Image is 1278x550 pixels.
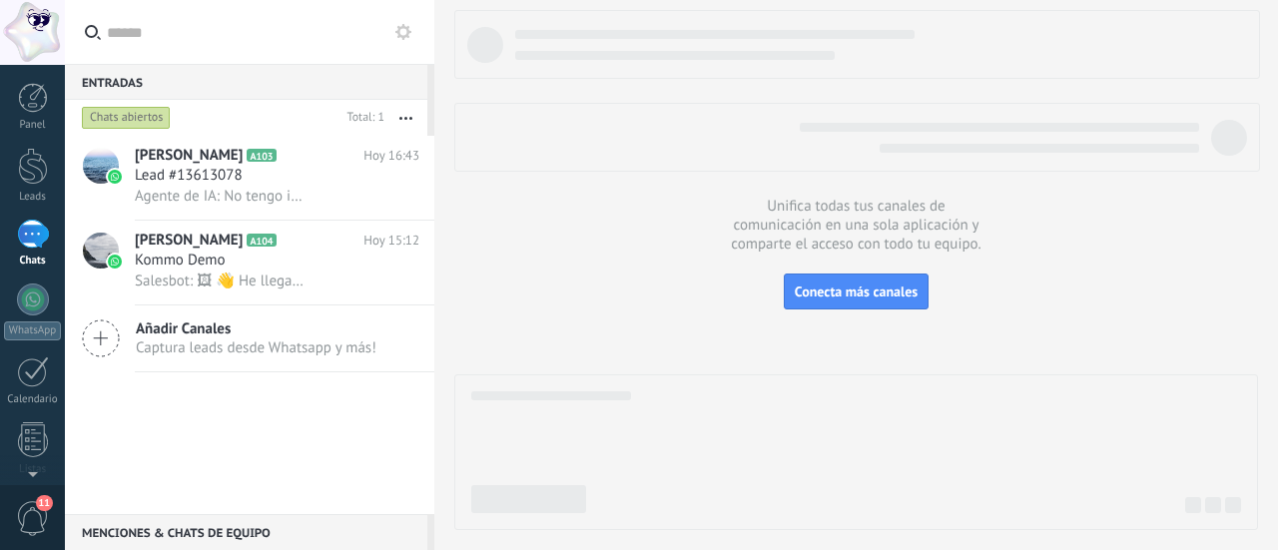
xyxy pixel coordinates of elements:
span: [PERSON_NAME] [135,231,243,251]
div: WhatsApp [4,321,61,340]
span: Captura leads desde Whatsapp y más! [136,338,376,357]
span: A104 [247,234,276,247]
div: Panel [4,119,62,132]
span: Hoy 16:43 [363,146,419,166]
span: Añadir Canales [136,319,376,338]
span: Lead #13613078 [135,166,243,186]
span: Kommo Demo [135,251,226,271]
span: A103 [247,149,276,162]
span: Hoy 15:12 [363,231,419,251]
span: Salesbot: 🖼 👋 He llegado al final de mi flujo, pero puedes seguir chateando en esta conversación ... [135,272,310,290]
span: 11 [36,495,53,511]
button: Conecta más canales [784,274,929,309]
span: Conecta más canales [795,282,918,300]
div: Chats [4,255,62,268]
div: Menciones & Chats de equipo [65,514,427,550]
span: Agente de IA: No tengo información específica sobre los precios de Syslabs Plus en este momento. ... [135,187,310,206]
div: Leads [4,191,62,204]
div: Chats abiertos [82,106,171,130]
div: Calendario [4,393,62,406]
span: [PERSON_NAME] [135,146,243,166]
div: Entradas [65,64,427,100]
button: Más [384,100,427,136]
a: avataricon[PERSON_NAME]A104Hoy 15:12Kommo DemoSalesbot: 🖼 👋 He llegado al final de mi flujo, pero... [65,221,434,304]
img: icon [108,170,122,184]
img: icon [108,255,122,269]
a: avataricon[PERSON_NAME]A103Hoy 16:43Lead #13613078Agente de IA: No tengo información específica s... [65,136,434,220]
div: Total: 1 [339,108,384,128]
